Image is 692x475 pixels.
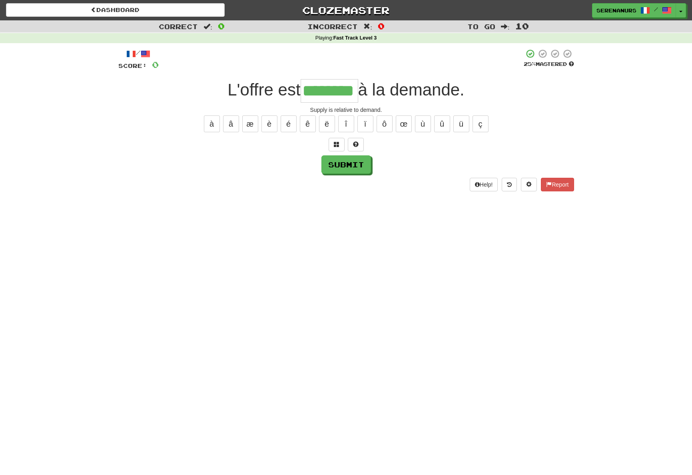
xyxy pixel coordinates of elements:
[329,138,345,151] button: Switch sentence to multiple choice alt+p
[281,115,297,132] button: é
[333,35,377,41] strong: Fast Track Level 3
[307,22,358,30] span: Incorrect
[470,178,498,191] button: Help!
[204,115,220,132] button: à
[358,80,465,99] span: à la demande.
[152,60,159,70] span: 0
[377,115,393,132] button: ô
[541,178,574,191] button: Report
[242,115,258,132] button: æ
[378,21,385,31] span: 0
[363,23,372,30] span: :
[321,155,371,174] button: Submit
[159,22,198,30] span: Correct
[467,22,495,30] span: To go
[515,21,529,31] span: 10
[473,115,489,132] button: ç
[348,138,364,151] button: Single letter hint - you only get 1 per sentence and score half the points! alt+h
[118,62,147,69] span: Score:
[6,3,225,17] a: Dashboard
[223,115,239,132] button: â
[396,115,412,132] button: œ
[501,23,510,30] span: :
[261,115,277,132] button: è
[502,178,517,191] button: Round history (alt+y)
[357,115,373,132] button: ï
[434,115,450,132] button: û
[338,115,354,132] button: î
[524,61,574,68] div: Mastered
[237,3,455,17] a: Clozemaster
[300,115,316,132] button: ê
[415,115,431,132] button: ù
[592,3,676,18] a: SerenaNurs /
[654,6,658,12] span: /
[118,49,159,59] div: /
[203,23,212,30] span: :
[218,21,225,31] span: 0
[227,80,300,99] span: L'offre est
[596,7,636,14] span: SerenaNurs
[453,115,469,132] button: ü
[524,61,536,67] span: 25 %
[118,106,574,114] div: Supply is relative to demand.
[319,115,335,132] button: ë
